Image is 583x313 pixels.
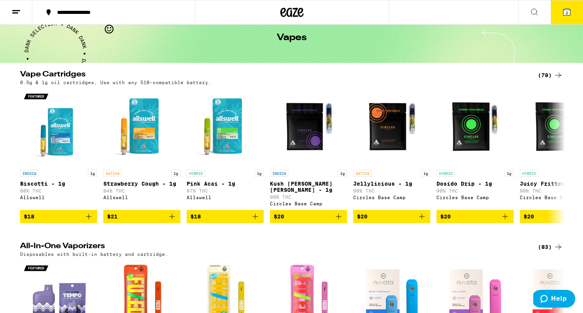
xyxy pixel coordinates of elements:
a: (79) [538,71,563,80]
h2: All-In-One Vaporizers [20,242,525,252]
a: Open page for Kush Berry Bliss - 1g from Circles Base Camp [270,89,347,210]
iframe: Opens a widget where you can find more information [533,290,575,309]
p: Kush [PERSON_NAME] [PERSON_NAME] - 1g [270,181,347,193]
p: HYBRID [436,170,455,177]
p: INDICA [270,170,288,177]
p: 90% THC [270,195,347,200]
div: Allswell [103,195,180,200]
p: 1g [504,170,514,177]
p: Jellylicious - 1g [353,181,430,187]
p: 1g [421,170,430,177]
div: Circles Base Camp [436,195,514,200]
p: Biscotti - 1g [20,181,97,187]
p: INDICA [20,170,39,177]
p: 1g [254,170,264,177]
p: SATIVA [103,170,122,177]
div: Allswell [187,195,264,200]
span: $20 [357,213,367,220]
p: 90% THC [436,188,514,193]
span: $18 [24,213,34,220]
p: Strawberry Cough - 1g [103,181,180,187]
a: (83) [538,242,563,252]
p: 90% THC [353,188,430,193]
p: SATIVA [353,170,372,177]
button: Add to bag [187,210,264,223]
p: 84% THC [103,188,180,193]
button: 2 [551,0,583,24]
h1: Vapes [277,33,307,42]
p: HYBRID [187,170,205,177]
a: Open page for Jellylicious - 1g from Circles Base Camp [353,89,430,210]
h2: Vape Cartridges [20,71,525,80]
span: $20 [524,213,534,220]
p: Dosido Drip - 1g [436,181,514,187]
p: Pink Acai - 1g [187,181,264,187]
a: Open page for Biscotti - 1g from Allswell [20,89,97,210]
p: HYBRID [520,170,538,177]
p: 0.5g & 1g oil cartridges, Use with any 510-compatible battery. [20,80,211,85]
img: Allswell - Pink Acai - 1g [187,89,264,166]
p: Disposables with built-in battery and cartridge. [20,252,168,257]
span: $18 [190,213,201,220]
div: Circles Base Camp [270,201,347,206]
img: Circles Base Camp - Dosido Drip - 1g [436,89,514,166]
p: 1g [171,170,180,177]
a: Open page for Strawberry Cough - 1g from Allswell [103,89,180,210]
button: Add to bag [436,210,514,223]
button: Add to bag [103,210,180,223]
span: $21 [107,213,118,220]
button: Add to bag [270,210,347,223]
a: Open page for Pink Acai - 1g from Allswell [187,89,264,210]
img: Circles Base Camp - Kush Berry Bliss - 1g [270,89,347,166]
img: Circles Base Camp - Jellylicious - 1g [353,89,430,166]
p: 1g [88,170,97,177]
img: Allswell - Biscotti - 1g [20,89,97,166]
div: Allswell [20,195,97,200]
span: $20 [440,213,451,220]
a: Open page for Dosido Drip - 1g from Circles Base Camp [436,89,514,210]
button: Add to bag [353,210,430,223]
p: 87% THC [187,188,264,193]
span: 2 [566,10,568,15]
button: Add to bag [20,210,97,223]
span: $20 [274,213,284,220]
img: Allswell - Strawberry Cough - 1g [103,89,180,166]
p: 1g [338,170,347,177]
div: Circles Base Camp [353,195,430,200]
p: 88% THC [20,188,97,193]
